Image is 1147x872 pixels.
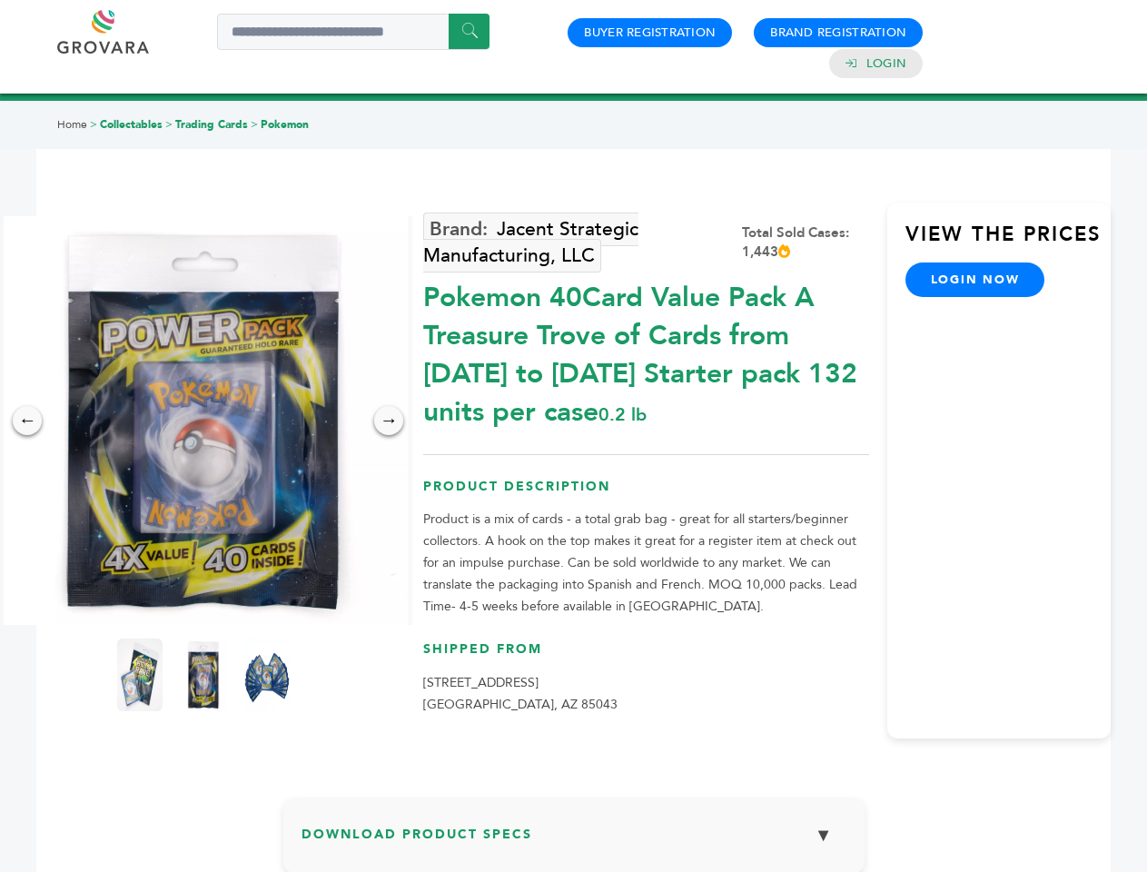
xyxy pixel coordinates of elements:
a: Pokemon [261,117,309,132]
a: Jacent Strategic Manufacturing, LLC [423,213,638,272]
img: Pokemon 40-Card Value Pack – A Treasure Trove of Cards from 1996 to 2024 - Starter pack! 132 unit... [244,639,290,711]
div: ← [13,406,42,435]
h3: Download Product Specs [302,816,846,868]
a: Brand Registration [770,25,906,41]
img: Pokemon 40-Card Value Pack – A Treasure Trove of Cards from 1996 to 2024 - Starter pack! 132 unit... [117,639,163,711]
a: Buyer Registration [584,25,716,41]
a: Trading Cards [175,117,248,132]
a: Collectables [100,117,163,132]
p: Product is a mix of cards - a total grab bag - great for all starters/beginner collectors. A hook... [423,509,869,618]
div: → [374,406,403,435]
p: [STREET_ADDRESS] [GEOGRAPHIC_DATA], AZ 85043 [423,672,869,716]
div: Total Sold Cases: 1,443 [742,223,869,262]
span: 0.2 lb [598,402,647,427]
img: Pokemon 40-Card Value Pack – A Treasure Trove of Cards from 1996 to 2024 - Starter pack! 132 unit... [181,639,226,711]
h3: Shipped From [423,640,869,672]
div: Pokemon 40Card Value Pack A Treasure Trove of Cards from [DATE] to [DATE] Starter pack 132 units ... [423,270,869,431]
h3: View the Prices [905,221,1111,263]
span: > [90,117,97,132]
span: > [251,117,258,132]
h3: Product Description [423,478,869,510]
a: login now [905,263,1045,297]
a: Home [57,117,87,132]
input: Search a product or brand... [217,14,489,50]
span: > [165,117,173,132]
a: Login [866,55,906,72]
button: ▼ [801,816,846,855]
